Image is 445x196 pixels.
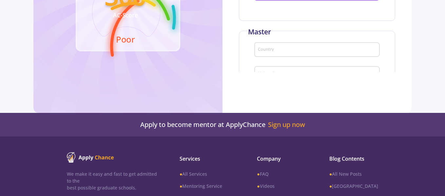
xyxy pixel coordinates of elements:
[180,170,236,177] a: ●All Services
[257,155,308,163] span: Company
[257,171,260,177] b: ●
[116,34,135,45] text: Poor
[329,155,378,163] span: Blog Contents
[329,183,378,189] a: ●[GEOGRAPHIC_DATA]
[113,11,138,19] text: AC-Score
[329,183,332,189] b: ●
[67,170,161,191] p: We make it easy and fast to get admitted to the best possible graduate schools.
[329,170,378,177] a: ●All New Posts
[180,183,236,189] a: ●Mentoring Service
[247,27,272,37] div: Master
[268,121,305,129] a: Sign up now
[329,171,332,177] b: ●
[257,170,308,177] a: ●FAQ
[180,183,182,189] b: ●
[257,183,308,189] a: ●Videos
[257,183,260,189] b: ●
[67,152,114,163] img: ApplyChance logo
[180,155,236,163] span: Services
[180,171,182,177] b: ●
